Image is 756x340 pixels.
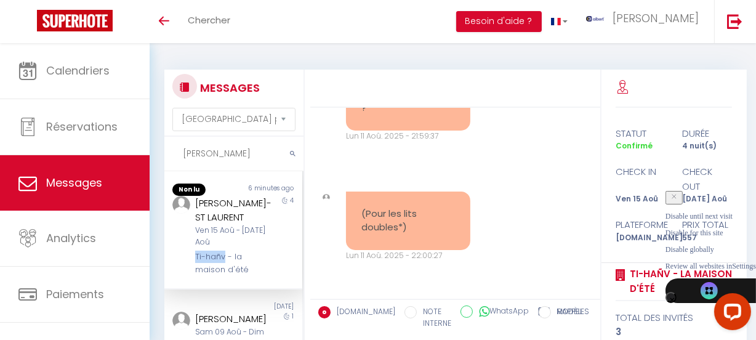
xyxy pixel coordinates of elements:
[616,140,653,151] span: Confirmé
[172,184,206,196] span: Non lu
[608,164,674,193] div: check in
[674,164,741,193] div: check out
[292,312,294,321] span: 1
[625,267,732,296] a: Ti-hañv - la maison d'été
[586,16,605,22] img: ...
[233,302,302,312] div: [DATE]
[233,184,302,196] div: 6 minutes ago
[608,126,674,141] div: statut
[616,310,732,325] div: total des invités
[616,325,732,339] div: 3
[361,207,455,235] pre: (Pour les lits doubles*)
[46,175,102,190] span: Messages
[346,250,470,262] div: Lun 11 Aoû. 2025 - 22:00:27
[172,196,190,214] img: ...
[197,74,260,102] h3: MESSAGES
[331,306,395,320] label: [DOMAIN_NAME]
[608,217,674,232] div: Plateforme
[46,119,118,134] span: Réservations
[727,14,742,29] img: logout
[473,306,529,319] label: WhatsApp
[164,137,304,171] input: Rechercher un mot clé
[46,286,104,302] span: Paiements
[195,196,267,225] div: [PERSON_NAME]-ST LAURENT
[195,251,267,276] div: Ti-hañv - la maison d'été
[195,312,267,326] div: [PERSON_NAME]
[551,306,582,320] label: RAPPEL
[456,11,542,32] button: Besoin d'aide ?
[613,10,699,26] span: [PERSON_NAME]
[46,230,96,246] span: Analytics
[674,126,741,141] div: durée
[188,14,230,26] span: Chercher
[608,193,674,205] div: Ven 15 Aoû
[172,312,190,330] img: ...
[346,131,470,142] div: Lun 11 Aoû. 2025 - 21:59:37
[37,10,113,31] img: Super Booking
[417,306,451,330] label: NOTE INTERNE
[291,196,294,205] span: 4
[46,63,110,78] span: Calendriers
[323,194,330,201] img: ...
[195,225,267,248] div: Ven 15 Aoû - [DATE] Aoû
[608,232,674,244] div: [DOMAIN_NAME]
[704,288,756,340] iframe: LiveChat chat widget
[674,140,741,152] div: 4 nuit(s)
